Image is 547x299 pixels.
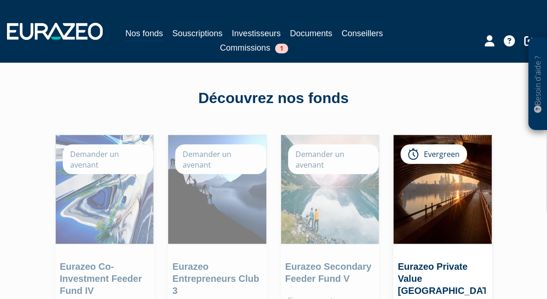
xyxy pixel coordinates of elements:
[60,261,142,296] a: Eurazeo Co-Investment Feeder Fund IV
[232,27,281,40] a: Investisseurs
[172,27,223,40] a: Souscriptions
[401,144,467,164] div: Evergreen
[281,135,379,244] img: Eurazeo Secondary Feeder Fund V
[394,135,492,244] img: Eurazeo Private Value Europe 3
[172,261,259,296] a: Eurazeo Entrepreneurs Club 3
[288,144,379,175] div: Demander un avenant
[285,261,372,284] a: Eurazeo Secondary Feeder Fund V
[342,27,383,40] a: Conseillers
[220,41,288,54] a: Commissions1
[168,135,266,244] img: Eurazeo Entrepreneurs Club 3
[275,44,288,53] span: 1
[125,27,163,41] a: Nos fonds
[55,88,492,109] div: Découvrez nos fonds
[290,27,332,40] a: Documents
[175,144,266,175] div: Demander un avenant
[56,135,154,244] img: Eurazeo Co-Investment Feeder Fund IV
[63,144,154,175] div: Demander un avenant
[7,23,103,39] img: 1732889491-logotype_eurazeo_blanc_rvb.png
[533,42,543,126] p: Besoin d'aide ?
